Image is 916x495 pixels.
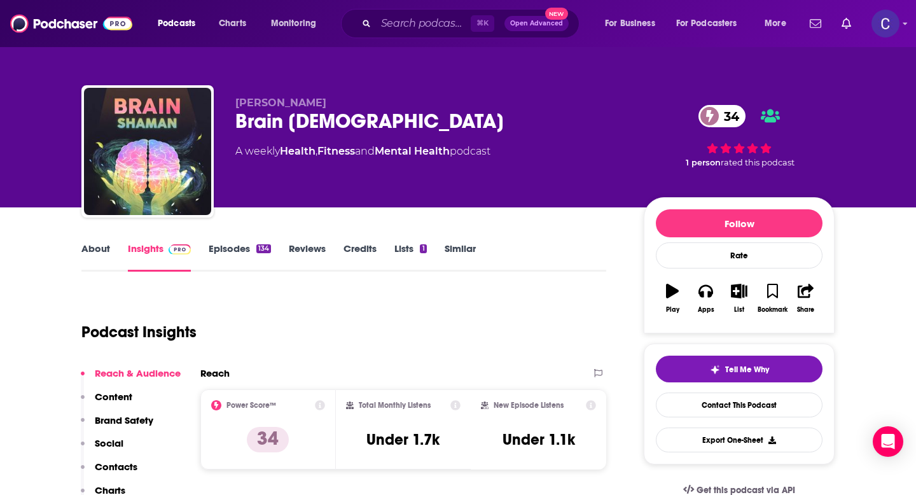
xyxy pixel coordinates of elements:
button: Apps [689,275,722,321]
a: Fitness [317,145,355,157]
button: Social [81,437,123,461]
a: Show notifications dropdown [805,13,826,34]
div: 134 [256,244,271,253]
p: Reach & Audience [95,367,181,379]
span: Tell Me Why [725,365,769,375]
span: 1 person [686,158,721,167]
span: Open Advanced [510,20,563,27]
img: Podchaser Pro [169,244,191,254]
button: Follow [656,209,822,237]
button: Open AdvancedNew [504,16,569,31]
span: 34 [711,105,746,127]
div: Play [666,306,679,314]
p: 34 [247,427,289,452]
span: , [316,145,317,157]
button: open menu [596,13,671,34]
a: Contact This Podcast [656,393,822,417]
div: Apps [698,306,714,314]
div: 34 1 personrated this podcast [644,97,835,176]
span: Logged in as publicityxxtina [871,10,899,38]
h3: Under 1.1k [503,430,575,449]
div: Rate [656,242,822,268]
span: Charts [219,15,246,32]
button: Export One-Sheet [656,428,822,452]
p: Brand Safety [95,414,153,426]
span: For Podcasters [676,15,737,32]
h2: New Episode Listens [494,401,564,410]
p: Social [95,437,123,449]
a: Charts [211,13,254,34]
a: Lists1 [394,242,426,272]
button: Play [656,275,689,321]
h2: Reach [200,367,230,379]
a: About [81,242,110,272]
h2: Power Score™ [226,401,276,410]
a: Show notifications dropdown [836,13,856,34]
button: List [723,275,756,321]
div: Share [797,306,814,314]
button: Share [789,275,822,321]
button: open menu [668,13,756,34]
button: Show profile menu [871,10,899,38]
button: tell me why sparkleTell Me Why [656,356,822,382]
div: List [734,306,744,314]
div: Bookmark [758,306,788,314]
img: Brain Shaman [84,88,211,215]
input: Search podcasts, credits, & more... [376,13,471,34]
button: open menu [149,13,212,34]
a: InsightsPodchaser Pro [128,242,191,272]
span: Podcasts [158,15,195,32]
p: Contacts [95,461,137,473]
button: Bookmark [756,275,789,321]
div: Open Intercom Messenger [873,426,903,457]
h1: Podcast Insights [81,323,197,342]
div: A weekly podcast [235,144,490,159]
img: tell me why sparkle [710,365,720,375]
span: and [355,145,375,157]
a: Episodes134 [209,242,271,272]
button: Content [81,391,132,414]
a: Credits [343,242,377,272]
a: Reviews [289,242,326,272]
button: open menu [756,13,802,34]
a: Similar [445,242,476,272]
a: Health [280,145,316,157]
button: Brand Safety [81,414,153,438]
button: open menu [262,13,333,34]
img: User Profile [871,10,899,38]
a: 34 [698,105,746,127]
div: 1 [420,244,426,253]
img: Podchaser - Follow, Share and Rate Podcasts [10,11,132,36]
button: Reach & Audience [81,367,181,391]
h3: Under 1.7k [366,430,440,449]
span: ⌘ K [471,15,494,32]
span: More [765,15,786,32]
h2: Total Monthly Listens [359,401,431,410]
div: Search podcasts, credits, & more... [353,9,592,38]
span: For Business [605,15,655,32]
span: Monitoring [271,15,316,32]
span: [PERSON_NAME] [235,97,326,109]
button: Contacts [81,461,137,484]
span: rated this podcast [721,158,795,167]
a: Mental Health [375,145,450,157]
p: Content [95,391,132,403]
span: New [545,8,568,20]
